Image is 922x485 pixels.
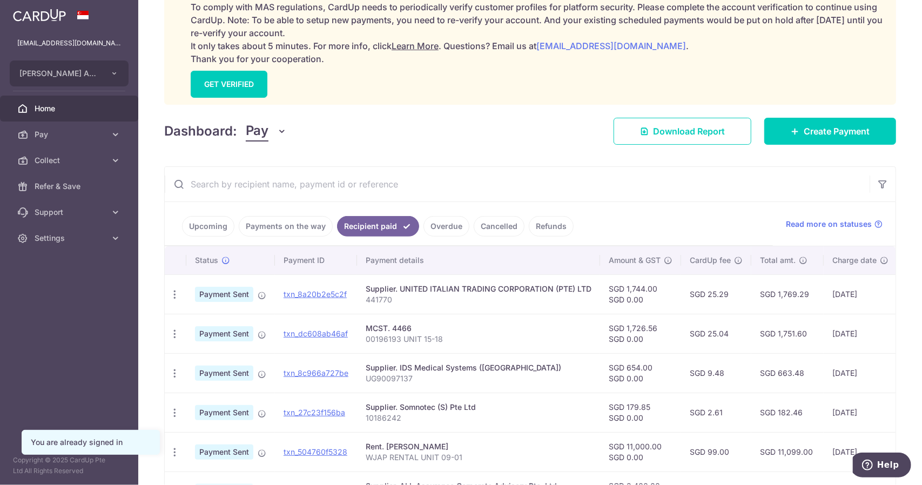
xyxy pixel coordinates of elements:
span: Settings [35,233,106,244]
span: Payment Sent [195,287,253,302]
p: WJAP RENTAL UNIT 09-01 [366,452,591,463]
a: Create Payment [764,118,896,145]
a: Payments on the way [239,216,333,237]
div: Supplier. IDS Medical Systems ([GEOGRAPHIC_DATA]) [366,362,591,373]
span: CardUp fee [690,255,731,266]
p: 10186242 [366,413,591,423]
td: SGD 25.04 [681,314,751,353]
td: [DATE] [824,353,897,393]
th: Payment details [357,246,600,274]
td: [DATE] [824,274,897,314]
span: Payment Sent [195,366,253,381]
span: Charge date [832,255,877,266]
span: Pay [35,129,106,140]
td: SGD 1,769.29 [751,274,824,314]
a: txn_dc608ab46af [284,329,348,338]
span: Total amt. [760,255,796,266]
input: Search by recipient name, payment id or reference [165,167,870,201]
a: Learn More [392,41,439,51]
span: Refer & Save [35,181,106,192]
a: Overdue [423,216,469,237]
span: Home [35,103,106,114]
a: txn_27c23f156ba [284,408,345,417]
td: SGD 99.00 [681,432,751,471]
p: 441770 [366,294,591,305]
a: [EMAIL_ADDRESS][DOMAIN_NAME] [536,41,686,51]
span: Support [35,207,106,218]
button: Pay [246,121,287,142]
a: Upcoming [182,216,234,237]
p: UG90097137 [366,373,591,384]
td: SGD 9.48 [681,353,751,393]
span: Download Report [653,125,725,138]
a: Recipient paid [337,216,419,237]
td: SGD 11,000.00 SGD 0.00 [600,432,681,471]
td: SGD 11,099.00 [751,432,824,471]
span: Payment Sent [195,444,253,460]
iframe: Opens a widget where you can find more information [853,453,911,480]
td: SGD 663.48 [751,353,824,393]
td: SGD 1,751.60 [751,314,824,353]
td: SGD 1,744.00 SGD 0.00 [600,274,681,314]
td: [DATE] [824,314,897,353]
div: Rent. [PERSON_NAME] [366,441,591,452]
span: Status [195,255,218,266]
a: txn_8a20b2e5c2f [284,289,347,299]
span: Payment Sent [195,326,253,341]
div: Supplier. Somnotec (S) Pte Ltd [366,402,591,413]
a: Download Report [614,118,751,145]
td: [DATE] [824,432,897,471]
p: [EMAIL_ADDRESS][DOMAIN_NAME] [17,38,121,49]
div: Supplier. UNITED ITALIAN TRADING CORPORATION (PTE) LTD [366,284,591,294]
td: SGD 179.85 SGD 0.00 [600,393,681,432]
td: SGD 25.29 [681,274,751,314]
a: Read more on statuses [786,219,883,230]
a: txn_8c966a727be [284,368,348,378]
th: Payment ID [275,246,357,274]
a: GET VERIFIED [191,71,267,98]
a: Refunds [529,216,574,237]
span: Amount & GST [609,255,661,266]
span: Collect [35,155,106,166]
span: [PERSON_NAME] Anaesthetic Practice [19,68,99,79]
p: 00196193 UNIT 15-18 [366,334,591,345]
span: Read more on statuses [786,219,872,230]
td: [DATE] [824,393,897,432]
img: CardUp [13,9,66,22]
span: Create Payment [804,125,870,138]
a: txn_504760f5328 [284,447,347,456]
td: SGD 654.00 SGD 0.00 [600,353,681,393]
td: SGD 2.61 [681,393,751,432]
h4: Dashboard: [164,122,237,141]
span: Payment Sent [195,405,253,420]
button: [PERSON_NAME] Anaesthetic Practice [10,60,129,86]
td: SGD 182.46 [751,393,824,432]
div: You are already signed in [31,437,151,448]
a: Cancelled [474,216,524,237]
div: MCST. 4466 [366,323,591,334]
td: SGD 1,726.56 SGD 0.00 [600,314,681,353]
span: Pay [246,121,268,142]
